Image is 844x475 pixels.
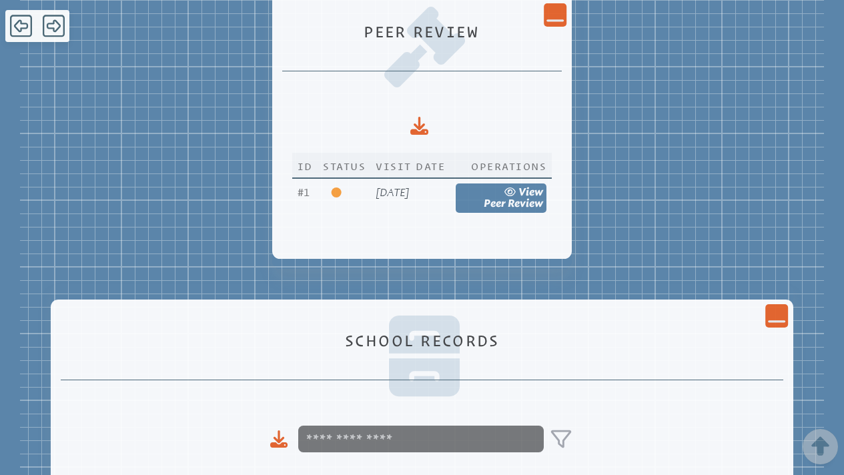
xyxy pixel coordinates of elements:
[298,186,310,199] span: 1
[298,160,313,173] span: Id
[10,13,32,39] span: Back
[323,160,366,173] span: Status
[43,13,65,39] span: Forward
[410,117,428,135] div: Download to CSV
[66,332,779,350] h1: School Records
[376,186,409,199] span: [DATE]
[484,197,543,209] span: Peer Review
[518,185,543,198] span: view
[270,430,288,448] div: Download to CSV
[471,157,546,173] span: Operations
[288,23,557,41] h1: Peer Review
[376,160,445,173] span: Visit Date
[456,183,547,213] a: view Peer Review
[811,431,831,462] button: Scroll Top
